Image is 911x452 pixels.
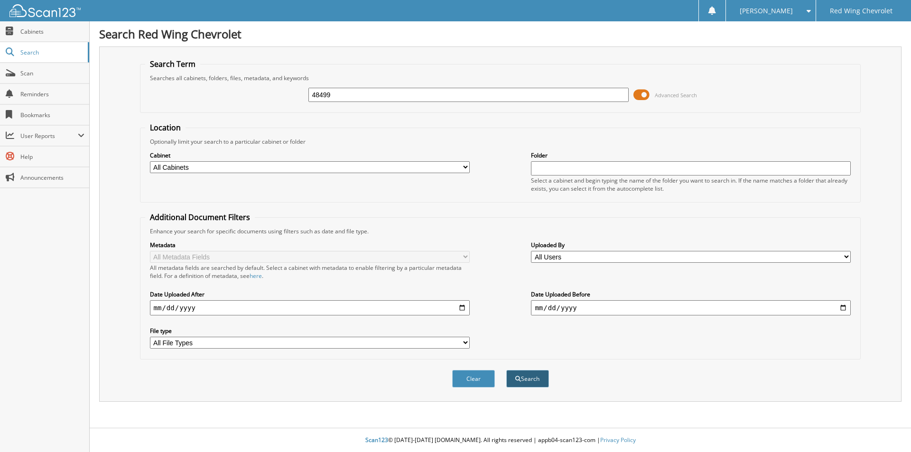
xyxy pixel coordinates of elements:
div: Searches all cabinets, folders, files, metadata, and keywords [145,74,856,82]
span: Cabinets [20,28,84,36]
div: Optionally limit your search to a particular cabinet or folder [145,138,856,146]
a: Privacy Policy [600,436,636,444]
div: © [DATE]-[DATE] [DOMAIN_NAME]. All rights reserved | appb04-scan123-com | [90,429,911,452]
legend: Additional Document Filters [145,212,255,222]
div: Select a cabinet and begin typing the name of the folder you want to search in. If the name match... [531,176,851,193]
label: Uploaded By [531,241,851,249]
legend: Search Term [145,59,200,69]
label: Cabinet [150,151,470,159]
label: Date Uploaded After [150,290,470,298]
span: Help [20,153,84,161]
label: File type [150,327,470,335]
div: All metadata fields are searched by default. Select a cabinet with metadata to enable filtering b... [150,264,470,280]
h1: Search Red Wing Chevrolet [99,26,902,42]
label: Date Uploaded Before [531,290,851,298]
legend: Location [145,122,186,133]
span: Bookmarks [20,111,84,119]
span: [PERSON_NAME] [740,8,793,14]
span: Search [20,48,83,56]
input: end [531,300,851,315]
span: Scan [20,69,84,77]
span: Advanced Search [655,92,697,99]
label: Metadata [150,241,470,249]
span: Announcements [20,174,84,182]
span: User Reports [20,132,78,140]
button: Search [506,370,549,387]
img: scan123-logo-white.svg [9,4,81,17]
span: Scan123 [365,436,388,444]
span: Red Wing Chevrolet [830,8,892,14]
div: Enhance your search for specific documents using filters such as date and file type. [145,227,856,235]
a: here [250,272,262,280]
input: start [150,300,470,315]
button: Clear [452,370,495,387]
label: Folder [531,151,851,159]
span: Reminders [20,90,84,98]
